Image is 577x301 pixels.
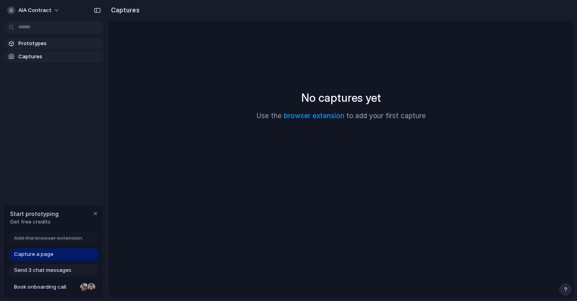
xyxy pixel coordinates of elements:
span: Capture a page [14,250,53,258]
span: Get free credits [10,218,59,226]
a: Captures [4,51,104,63]
div: Nicole Kubica [79,282,89,292]
span: Prototypes [18,40,101,48]
span: Add the browser extension [14,234,82,242]
p: Use the to add your first capture [257,111,426,121]
span: Start prototyping [10,210,59,218]
span: Send 3 chat messages [14,266,71,274]
h2: Captures [108,5,140,15]
a: browser extension [284,112,344,120]
h2: No captures yet [301,89,381,106]
span: Captures [18,53,101,61]
a: Book onboarding call [8,281,99,293]
span: AIA Contract [18,6,51,14]
div: Christian Iacullo [87,282,96,292]
button: AIA Contract [4,4,64,17]
span: Book onboarding call [14,283,77,291]
a: Prototypes [4,38,104,50]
